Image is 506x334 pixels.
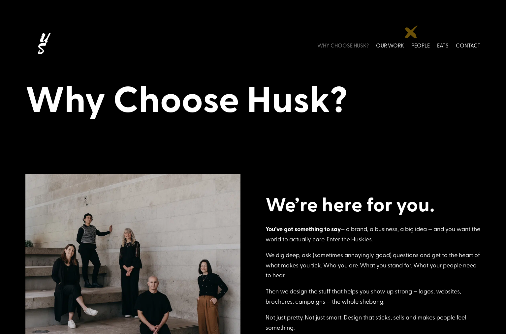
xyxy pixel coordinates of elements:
h2: We’re here for you. [266,193,481,219]
strong: You’ve got something to say [266,225,341,233]
p: We dig deep, ask (sometimes annoyingly good) questions and get to the heart of what makes you tic... [266,250,481,286]
p: — a brand, a business, a big idea — and you want the world to actually care. Enter the Huskies. [266,224,481,250]
a: WHY CHOOSE HUSK? [317,30,369,60]
a: OUR WORK [376,30,404,60]
a: CONTACT [456,30,481,60]
a: PEOPLE [411,30,430,60]
p: Then we design the stuff that helps you show up strong — logos, websites, brochures, campaigns — ... [266,286,481,312]
a: EATS [437,30,449,60]
img: Husk logo [25,30,62,60]
h1: Why Choose Husk? [25,76,481,123]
